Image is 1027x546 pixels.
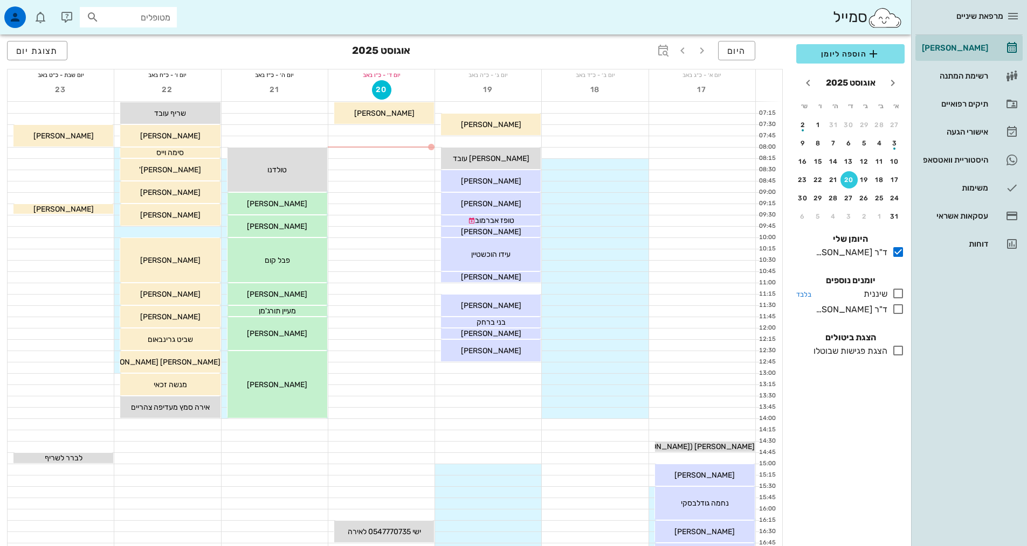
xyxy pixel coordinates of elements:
[809,345,887,358] div: הצגת פגישות שבוטלו
[822,72,880,94] button: אוגוסט 2025
[825,213,842,220] div: 4
[756,165,778,174] div: 08:30
[461,272,521,282] span: [PERSON_NAME]
[886,121,904,129] div: 27
[825,194,842,202] div: 28
[886,116,904,134] button: 27
[794,116,811,134] button: 2
[794,135,811,152] button: 9
[756,256,778,265] div: 10:30
[825,121,842,129] div: 31
[859,97,873,115] th: ג׳
[585,85,605,94] span: 18
[856,190,873,207] button: 26
[222,69,328,80] div: יום ה׳ - כ״ז באב
[265,256,290,265] span: פבל קום
[794,171,811,188] button: 23
[756,505,778,514] div: 16:00
[886,158,904,165] div: 10
[33,205,94,214] span: [PERSON_NAME]
[915,203,1023,229] a: עסקאות אשראי
[915,35,1023,61] a: [PERSON_NAME]
[756,131,778,141] div: 07:45
[825,116,842,134] button: 31
[920,240,988,248] div: דוחות
[32,9,38,15] span: תג
[756,369,778,378] div: 13:00
[140,312,201,321] span: [PERSON_NAME]
[461,301,521,310] span: [PERSON_NAME]
[856,139,873,147] div: 5
[856,194,873,202] div: 26
[718,41,755,60] button: היום
[681,499,729,508] span: נחמה גודלבסקי
[812,97,826,115] th: ו׳
[373,85,391,94] span: 20
[98,358,220,367] span: [PERSON_NAME] [PERSON_NAME]
[915,63,1023,89] a: רשימת המתנה
[756,154,778,163] div: 08:15
[756,516,778,525] div: 16:15
[915,91,1023,117] a: תיקים רפואיים
[871,139,888,147] div: 4
[871,158,888,165] div: 11
[856,208,873,225] button: 2
[840,190,858,207] button: 27
[45,453,82,463] span: לברר לשריף
[805,47,896,60] span: הוספה ליומן
[372,80,391,100] button: 20
[840,139,858,147] div: 6
[674,527,735,536] span: [PERSON_NAME]
[477,318,506,327] span: בני ברחק
[856,176,873,184] div: 19
[840,153,858,170] button: 13
[920,72,988,80] div: רשימת המתנה
[453,154,529,163] span: [PERSON_NAME] עובד
[796,274,905,287] h4: יומנים נוספים
[794,158,811,165] div: 16
[856,135,873,152] button: 5
[920,184,988,192] div: משימות
[796,233,905,246] h4: היומן שלי
[920,44,988,52] div: [PERSON_NAME]
[810,153,827,170] button: 15
[756,425,778,435] div: 14:15
[756,199,778,208] div: 09:15
[825,171,842,188] button: 21
[871,213,888,220] div: 1
[810,176,827,184] div: 22
[756,493,778,502] div: 15:45
[840,116,858,134] button: 30
[810,121,827,129] div: 1
[627,442,755,451] span: [PERSON_NAME] ([PERSON_NAME])
[856,121,873,129] div: 29
[871,190,888,207] button: 25
[956,11,1003,21] span: מרפאת שיניים
[756,177,778,186] div: 08:45
[871,176,888,184] div: 18
[825,153,842,170] button: 14
[114,69,220,80] div: יום ו׳ - כ״ח באב
[247,199,307,208] span: [PERSON_NAME]
[756,459,778,468] div: 15:00
[794,194,811,202] div: 30
[920,212,988,220] div: עסקאות אשראי
[840,208,858,225] button: 3
[692,85,712,94] span: 17
[811,303,887,316] div: ד"ר [PERSON_NAME]
[828,97,842,115] th: ה׳
[756,358,778,367] div: 12:45
[756,335,778,344] div: 12:15
[859,288,887,300] div: שיננית
[756,391,778,401] div: 13:30
[886,194,904,202] div: 24
[348,527,421,536] span: ישי 0547770735 לאירה
[328,69,435,80] div: יום ד׳ - כ״ו באב
[794,121,811,129] div: 2
[649,69,755,80] div: יום א׳ - כ״ג באב
[756,244,778,254] div: 10:15
[756,120,778,129] div: 07:30
[883,73,902,93] button: חודש שעבר
[756,312,778,321] div: 11:45
[140,256,201,265] span: [PERSON_NAME]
